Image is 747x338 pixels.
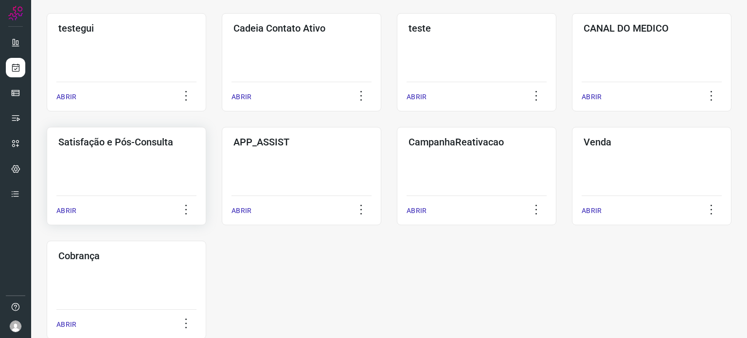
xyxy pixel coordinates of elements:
[231,92,251,102] p: ABRIR
[58,22,195,34] h3: testegui
[584,22,720,34] h3: CANAL DO MEDICO
[8,6,23,20] img: Logo
[56,92,76,102] p: ABRIR
[233,22,370,34] h3: Cadeia Contato Ativo
[407,92,427,102] p: ABRIR
[56,206,76,216] p: ABRIR
[58,250,195,262] h3: Cobrança
[584,136,720,148] h3: Venda
[409,136,545,148] h3: CampanhaReativacao
[407,206,427,216] p: ABRIR
[231,206,251,216] p: ABRIR
[409,22,545,34] h3: teste
[582,92,602,102] p: ABRIR
[58,136,195,148] h3: Satisfação e Pós-Consulta
[10,320,21,332] img: avatar-user-boy.jpg
[56,320,76,330] p: ABRIR
[233,136,370,148] h3: APP_ASSIST
[582,206,602,216] p: ABRIR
